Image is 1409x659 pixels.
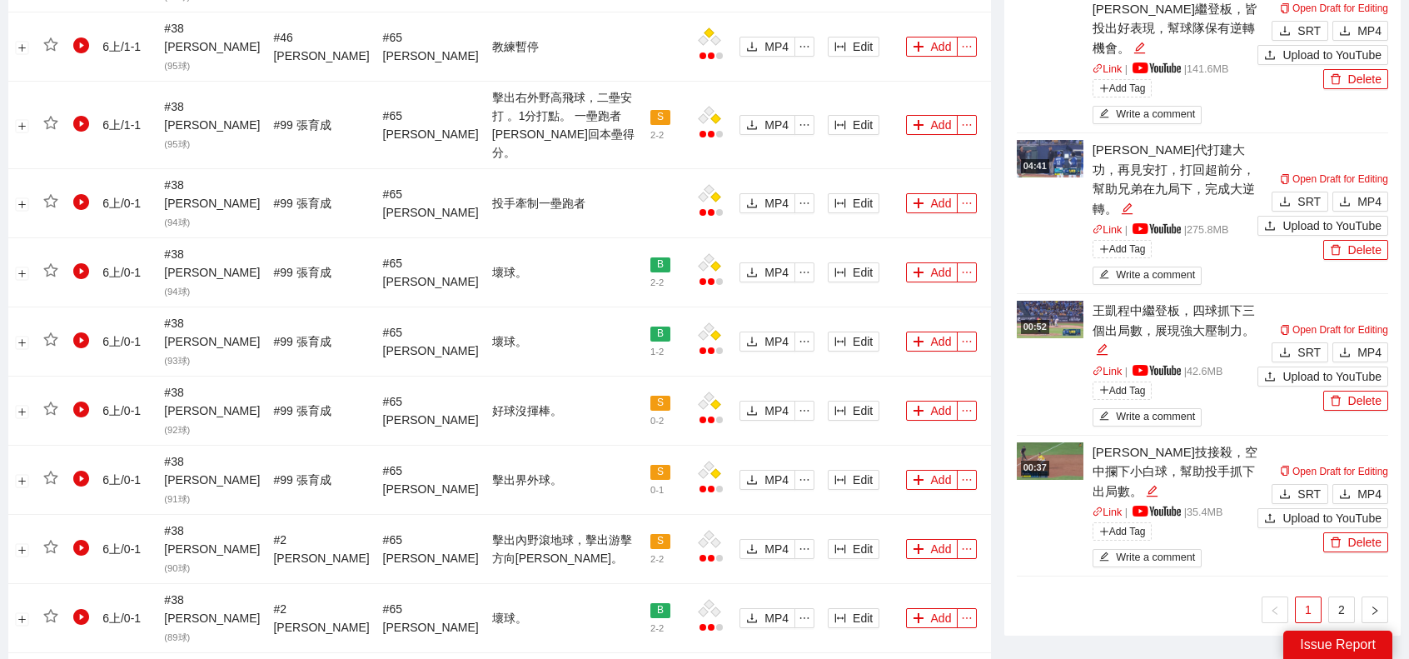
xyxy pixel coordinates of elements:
[164,100,260,150] span: # 38 [PERSON_NAME]
[164,178,260,228] span: # 38 [PERSON_NAME]
[16,267,29,280] button: Expand row
[1264,49,1276,62] span: upload
[1093,106,1202,124] button: editWrite a comment
[1332,484,1388,504] button: downloadMP4
[16,41,29,54] button: Expand row
[273,31,369,62] span: # 46 [PERSON_NAME]
[746,612,758,626] span: download
[650,327,670,342] span: B
[1093,408,1202,427] button: editWrite a comment
[650,416,664,426] span: 0 - 2
[1099,385,1109,395] span: plus
[739,262,795,282] button: downloadMP4
[795,119,814,131] span: ellipsis
[794,539,814,559] button: ellipsis
[1093,224,1103,235] span: link
[794,401,814,421] button: ellipsis
[383,464,479,496] span: # 65 [PERSON_NAME]
[1021,320,1049,334] div: 00:52
[957,37,977,57] button: ellipsis
[834,543,846,557] span: column-width
[764,37,789,56] span: MP4
[485,12,644,82] td: 教練暫停
[1357,485,1382,503] span: MP4
[1362,597,1388,623] button: right
[1280,466,1388,477] a: Open Draft for Editing
[164,247,260,297] span: # 38 [PERSON_NAME]
[1330,537,1342,550] span: delete
[1146,485,1158,497] span: edit
[1017,301,1083,338] img: a7b8585c-3f95-4647-bf83-648b26158995.jpg
[650,347,664,357] span: 1 - 2
[957,608,977,628] button: ellipsis
[828,332,879,352] button: column-widthEdit
[383,257,479,288] span: # 65 [PERSON_NAME]
[1323,532,1388,552] button: deleteDelete
[1270,606,1280,616] span: left
[1257,216,1388,236] button: uploadUpload to YouTube
[383,533,479,565] span: # 65 [PERSON_NAME]
[1280,466,1290,476] span: copy
[102,197,141,210] span: 6 上 / 0 - 1
[273,473,331,487] span: # 99 張育成
[1357,192,1382,211] span: MP4
[1133,42,1146,54] span: edit
[73,402,90,418] span: play-circle
[834,612,846,626] span: column-width
[43,402,58,417] span: star
[828,262,879,282] button: column-widthEdit
[43,194,58,209] span: star
[853,116,873,134] span: Edit
[273,404,331,417] span: # 99 張育成
[1093,507,1123,518] a: linkLink
[1339,347,1351,360] span: download
[1099,244,1109,254] span: plus
[1093,382,1153,400] span: Add Tag
[1272,192,1328,212] button: downloadSRT
[1264,220,1276,233] span: upload
[1357,343,1382,362] span: MP4
[1133,365,1181,376] img: yt_logo_rgb_light.a676ea31.png
[1264,512,1276,526] span: upload
[834,267,846,280] span: column-width
[650,110,670,125] span: S
[164,425,190,435] span: ( 92 球)
[102,118,141,132] span: 6 上 / 1 - 1
[834,405,846,418] span: column-width
[1280,2,1388,14] a: Open Draft for Editing
[164,217,190,227] span: ( 94 球)
[795,197,814,209] span: ellipsis
[764,471,789,489] span: MP4
[1021,461,1049,475] div: 00:37
[1330,244,1342,257] span: delete
[794,332,814,352] button: ellipsis
[828,401,879,421] button: column-widthEdit
[828,539,879,559] button: column-widthEdit
[650,277,664,287] span: 2 - 2
[485,515,644,584] td: 擊出內野滾地球，擊出游擊方向[PERSON_NAME]。
[764,402,789,420] span: MP4
[746,119,758,132] span: download
[73,471,90,487] span: play-circle
[957,262,977,282] button: ellipsis
[746,405,758,418] span: download
[485,446,644,515] td: 擊出界外球。
[1272,21,1328,41] button: downloadSRT
[164,287,190,297] span: ( 94 球)
[1280,325,1290,335] span: copy
[739,332,795,352] button: downloadMP4
[1021,159,1049,173] div: 04:41
[164,356,190,366] span: ( 93 球)
[906,608,958,628] button: plusAdd
[1093,507,1103,517] span: link
[958,41,976,52] span: ellipsis
[1297,343,1321,362] span: SRT
[913,405,924,418] span: plus
[1323,69,1388,89] button: deleteDelete
[1280,324,1388,336] a: Open Draft for Editing
[957,193,977,213] button: ellipsis
[958,612,976,624] span: ellipsis
[383,326,479,357] span: # 65 [PERSON_NAME]
[795,336,814,347] span: ellipsis
[485,238,644,307] td: 壞球。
